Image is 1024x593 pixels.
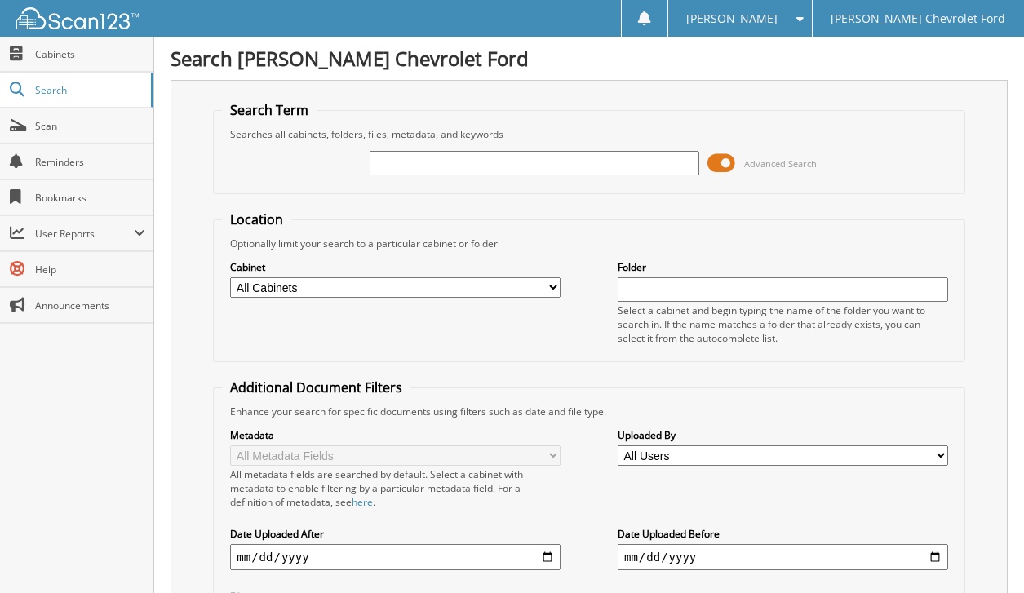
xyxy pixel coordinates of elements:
[222,237,955,250] div: Optionally limit your search to a particular cabinet or folder
[222,127,955,141] div: Searches all cabinets, folders, files, metadata, and keywords
[222,378,410,396] legend: Additional Document Filters
[35,191,145,205] span: Bookmarks
[618,260,948,274] label: Folder
[618,428,948,442] label: Uploaded By
[352,495,373,509] a: here
[35,299,145,312] span: Announcements
[831,14,1005,24] span: [PERSON_NAME] Chevrolet Ford
[171,45,1008,72] h1: Search [PERSON_NAME] Chevrolet Ford
[230,467,561,509] div: All metadata fields are searched by default. Select a cabinet with metadata to enable filtering b...
[230,428,561,442] label: Metadata
[686,14,778,24] span: [PERSON_NAME]
[35,83,143,97] span: Search
[230,527,561,541] label: Date Uploaded After
[230,260,561,274] label: Cabinet
[35,47,145,61] span: Cabinets
[35,155,145,169] span: Reminders
[16,7,139,29] img: scan123-logo-white.svg
[744,157,817,170] span: Advanced Search
[35,119,145,133] span: Scan
[222,101,317,119] legend: Search Term
[618,544,948,570] input: end
[618,527,948,541] label: Date Uploaded Before
[35,227,134,241] span: User Reports
[618,303,948,345] div: Select a cabinet and begin typing the name of the folder you want to search in. If the name match...
[230,544,561,570] input: start
[222,405,955,418] div: Enhance your search for specific documents using filters such as date and file type.
[222,210,291,228] legend: Location
[35,263,145,277] span: Help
